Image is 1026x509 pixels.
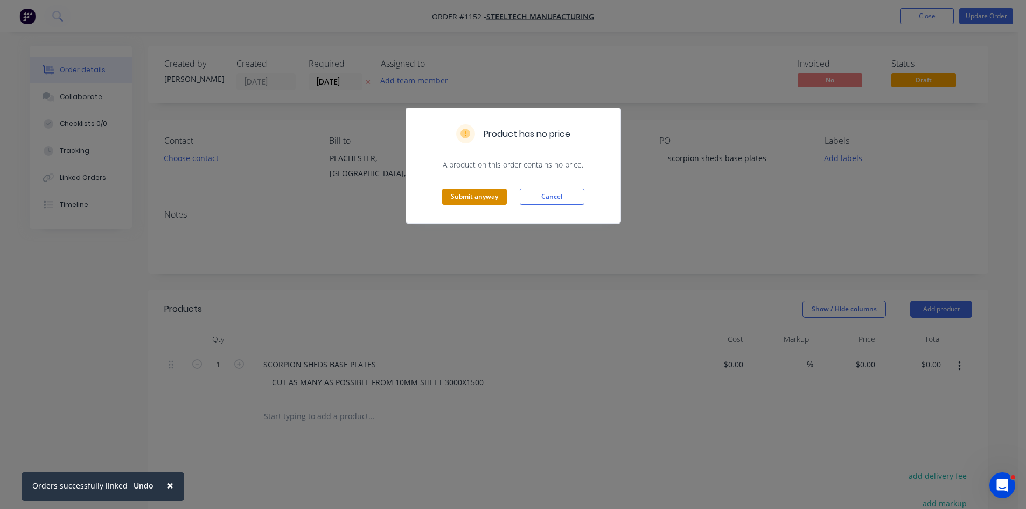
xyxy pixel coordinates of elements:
[167,478,173,493] span: ×
[32,480,128,491] div: Orders successfully linked
[156,472,184,498] button: Close
[442,189,507,205] button: Submit anyway
[989,472,1015,498] iframe: Intercom live chat
[128,478,159,494] button: Undo
[520,189,584,205] button: Cancel
[484,128,570,141] h5: Product has no price
[419,159,608,170] span: A product on this order contains no price.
